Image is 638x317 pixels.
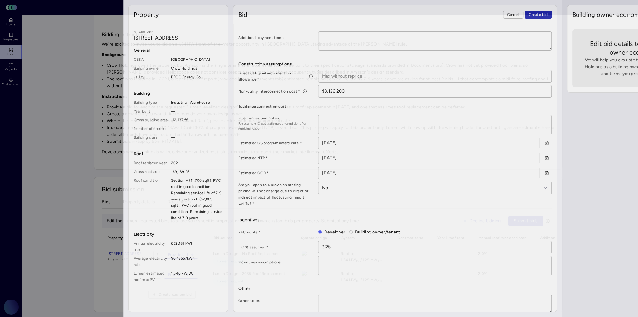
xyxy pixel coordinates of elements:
label: Estimated COD * [238,170,313,176]
label: Interconnection notes [238,115,313,121]
span: Number of stories [134,126,169,132]
label: ITC % assumed * [238,244,313,250]
label: Direct utility interconnection allowance * [238,70,313,83]
label: Estimated CS program award date * [238,140,313,146]
span: Cancel [507,12,520,18]
span: Industrial, Warehouse [171,99,223,106]
span: Building owner [134,65,169,71]
span: Average electricity rate [134,255,169,268]
div: — [318,100,552,110]
span: 169,139 ft² [171,169,223,175]
span: Annual electricity use [134,240,169,253]
span: For example, IX cost rationale or conditions for repricing lease [238,121,313,131]
span: Section A (11,706 sqft): PVC roof in good condition. Remaining service life of 7-9 years Section ... [171,177,223,221]
span: Amazon DDP1 [134,29,223,34]
label: Additional payment terms [238,35,313,41]
span: PECO Energy Co [171,74,223,80]
span: 652,181 kWh [171,240,223,253]
input: Max without reprice [318,70,551,82]
span: Building class [134,134,169,141]
span: Roof [134,151,223,157]
span: Year built [134,108,169,114]
span: Gross roof area [134,169,169,175]
span: $0.1355/kWh [171,255,223,268]
span: Crow Holdings [171,65,223,71]
span: [STREET_ADDRESS] [134,34,223,42]
span: — [171,126,223,132]
label: Total interconnection cost [238,103,313,109]
input: __% [318,241,551,253]
button: Create bid [525,11,552,19]
label: Non-utility interconnection cost * [238,88,313,94]
span: Roof replaced year [134,160,169,166]
span: 2021 [171,160,223,166]
label: Estimated NTP * [238,155,313,161]
span: [GEOGRAPHIC_DATA] [171,56,223,63]
label: Developer [322,229,345,236]
span: Incentives [238,217,552,223]
input: $____ [318,85,551,97]
label: REC rights * [238,229,313,235]
span: 112,137 ft² [171,117,223,123]
span: Bid [238,10,247,19]
span: CBSA [134,56,169,63]
span: Utility [134,74,169,80]
label: Building owner/tenant [353,229,400,236]
span: Building type [134,99,169,106]
span: Electricity [134,231,223,238]
span: — [171,134,223,141]
span: Gross building area [134,117,169,123]
span: 1,540 kW DC [171,270,223,283]
span: Roof condition [134,177,169,221]
span: — [171,108,223,114]
button: Cancel [503,11,524,19]
label: Incentives assumptions [238,259,313,265]
span: Other [238,285,552,292]
span: Lumen estimated roof max PV [134,270,169,283]
label: Are you open to a provision stating pricing will not change due to direct or indirect impact of f... [238,182,313,207]
span: Create bid [529,12,548,18]
label: Other notes [238,298,313,304]
span: Property [134,10,159,19]
span: Building [134,90,223,97]
span: Construction assumptions [238,61,552,68]
span: General [134,47,223,54]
